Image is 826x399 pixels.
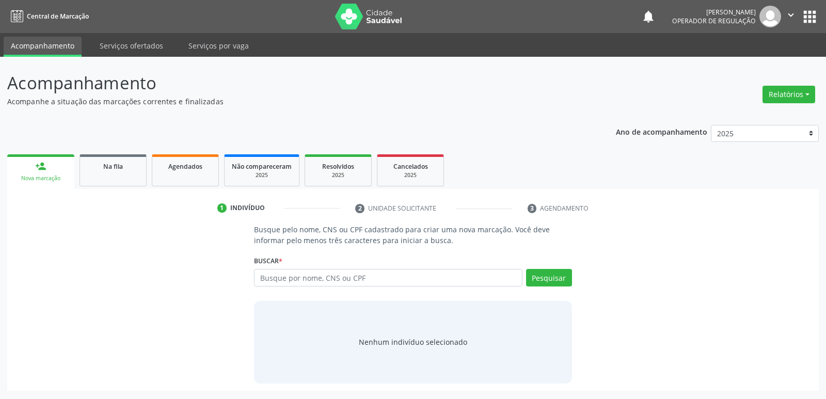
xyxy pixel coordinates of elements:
i:  [785,9,797,21]
button: notifications [641,9,656,24]
span: Na fila [103,162,123,171]
p: Ano de acompanhamento [616,125,707,138]
input: Busque por nome, CNS ou CPF [254,269,522,286]
a: Serviços ofertados [92,37,170,55]
span: Resolvidos [322,162,354,171]
img: img [759,6,781,27]
div: person_add [35,161,46,172]
a: Acompanhamento [4,37,82,57]
span: Operador de regulação [672,17,756,25]
span: Agendados [168,162,202,171]
div: 2025 [232,171,292,179]
button:  [781,6,801,27]
p: Busque pelo nome, CNS ou CPF cadastrado para criar uma nova marcação. Você deve informar pelo men... [254,224,571,246]
div: Nova marcação [14,174,67,182]
button: apps [801,8,819,26]
a: Central de Marcação [7,8,89,25]
span: Cancelados [393,162,428,171]
p: Acompanhe a situação das marcações correntes e finalizadas [7,96,575,107]
button: Pesquisar [526,269,572,286]
div: 2025 [312,171,364,179]
div: 1 [217,203,227,213]
span: Central de Marcação [27,12,89,21]
a: Serviços por vaga [181,37,256,55]
div: Indivíduo [230,203,265,213]
div: 2025 [385,171,436,179]
span: Não compareceram [232,162,292,171]
div: [PERSON_NAME] [672,8,756,17]
button: Relatórios [763,86,815,103]
p: Acompanhamento [7,70,575,96]
div: Nenhum indivíduo selecionado [359,337,467,347]
label: Buscar [254,253,282,269]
